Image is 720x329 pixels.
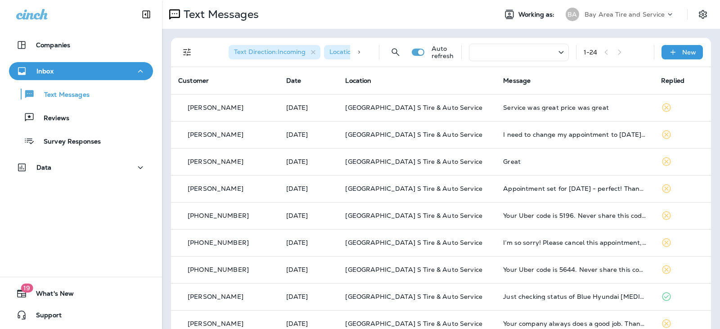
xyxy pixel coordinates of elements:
[188,293,243,300] p: [PERSON_NAME]
[345,104,482,112] span: [GEOGRAPHIC_DATA] S Tire & Auto Service
[27,290,74,301] span: What's New
[180,8,259,21] p: Text Messages
[36,68,54,75] p: Inbox
[345,77,371,85] span: Location
[9,306,153,324] button: Support
[585,11,665,18] p: Bay Area Tire and Service
[329,48,491,56] span: Location : [GEOGRAPHIC_DATA] S Tire & Auto Service
[21,284,33,293] span: 19
[36,164,52,171] p: Data
[35,114,69,123] p: Reviews
[345,131,482,139] span: [GEOGRAPHIC_DATA] S Tire & Auto Service
[188,158,243,165] p: [PERSON_NAME]
[188,320,243,327] p: [PERSON_NAME]
[503,185,647,192] div: Appointment set for tomorrow - perfect! Thanks!
[345,266,482,274] span: [GEOGRAPHIC_DATA] S Tire & Auto Service
[35,91,90,99] p: Text Messages
[9,158,153,176] button: Data
[286,131,331,138] p: Sep 13, 2025 06:19 PM
[345,185,482,193] span: [GEOGRAPHIC_DATA] S Tire & Auto Service
[503,239,647,246] div: I’m so sorry! Please cancel this appointment, apparently my vehicle is registered at Baxters down...
[345,320,482,328] span: [GEOGRAPHIC_DATA] S Tire & Auto Service
[503,131,647,138] div: I need to change my appointment to Wednesday early in the morning. Toyota is doing warranty work ...
[27,311,62,322] span: Support
[9,36,153,54] button: Companies
[286,212,331,219] p: Sep 11, 2025 08:47 AM
[286,266,331,273] p: Sep 6, 2025 10:36 AM
[286,104,331,111] p: Sep 15, 2025 10:29 AM
[286,293,331,300] p: Sep 5, 2025 12:47 PM
[566,8,579,21] div: BA
[35,138,101,146] p: Survey Responses
[178,43,196,61] button: Filters
[286,158,331,165] p: Sep 11, 2025 03:04 PM
[503,266,647,273] div: Your Uber code is 5644. Never share this code. Reply STOP ALL to unsubscribe.
[36,41,70,49] p: Companies
[188,266,249,273] p: [PHONE_NUMBER]
[324,45,486,59] div: Location:[GEOGRAPHIC_DATA] S Tire & Auto Service
[503,212,647,219] div: Your Uber code is 5196. Never share this code. Reply STOP ALL to unsubscribe.
[9,284,153,302] button: 19What's New
[9,85,153,104] button: Text Messages
[286,77,301,85] span: Date
[286,320,331,327] p: Sep 5, 2025 10:45 AM
[503,158,647,165] div: Great
[682,49,696,56] p: New
[503,293,647,300] div: Just checking status of Blue Hyundai Sonata Limited? Frederick Henderson
[188,131,243,138] p: [PERSON_NAME]
[188,185,243,192] p: [PERSON_NAME]
[345,293,482,301] span: [GEOGRAPHIC_DATA] S Tire & Auto Service
[345,158,482,166] span: [GEOGRAPHIC_DATA] S Tire & Auto Service
[345,212,482,220] span: [GEOGRAPHIC_DATA] S Tire & Auto Service
[286,185,331,192] p: Sep 11, 2025 09:44 AM
[229,45,320,59] div: Text Direction:Incoming
[518,11,557,18] span: Working as:
[234,48,306,56] span: Text Direction : Incoming
[503,320,647,327] div: Your company always does a good job. Thank you for everything.
[584,49,598,56] div: 1 - 24
[9,108,153,127] button: Reviews
[503,77,531,85] span: Message
[503,104,647,111] div: Service was great price was great
[188,212,249,219] p: [PHONE_NUMBER]
[188,104,243,111] p: [PERSON_NAME]
[695,6,711,23] button: Settings
[286,239,331,246] p: Sep 9, 2025 06:38 PM
[387,43,405,61] button: Search Messages
[134,5,159,23] button: Collapse Sidebar
[661,77,684,85] span: Replied
[188,239,249,246] p: [PHONE_NUMBER]
[432,45,454,59] p: Auto refresh
[9,62,153,80] button: Inbox
[345,239,482,247] span: [GEOGRAPHIC_DATA] S Tire & Auto Service
[178,77,209,85] span: Customer
[9,131,153,150] button: Survey Responses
